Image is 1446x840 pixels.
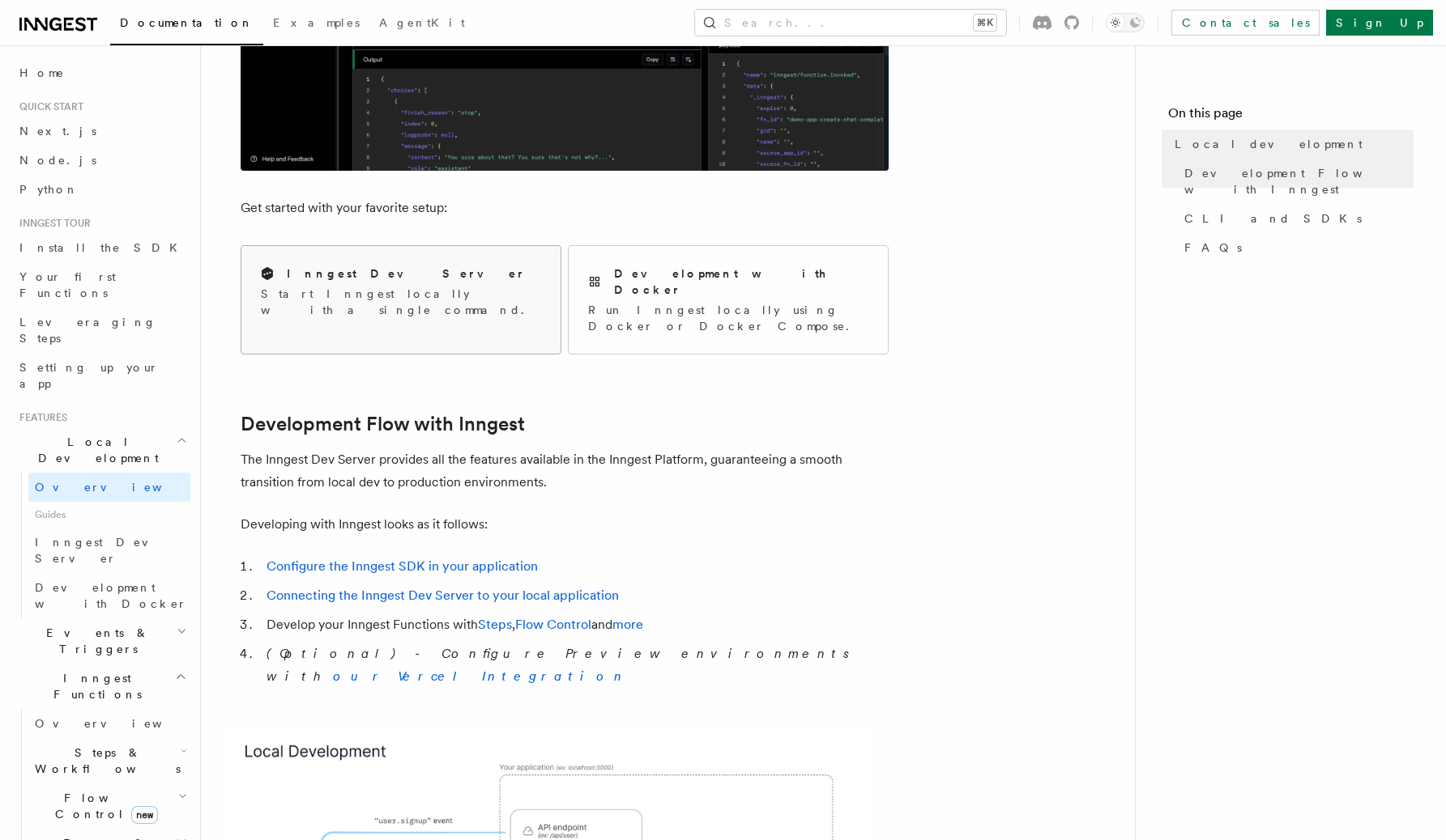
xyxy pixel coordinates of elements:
[19,125,96,138] span: Next.js
[241,197,889,219] p: Get started with your favorite setup:
[28,790,178,822] span: Flow Control
[13,175,190,204] a: Python
[13,353,190,398] a: Setting up your app
[13,427,190,473] button: Local Development
[13,100,83,113] span: Quick start
[13,473,190,618] div: Local Development
[19,183,79,196] span: Python
[13,625,177,657] span: Events & Triggers
[19,241,187,254] span: Install the SDK
[241,413,525,435] a: Development Flow with Inngest
[515,617,591,632] a: Flow Control
[262,613,889,636] li: Develop your Inngest Functions with , and
[35,481,202,494] span: Overview
[19,270,116,299] span: Your first Functions
[13,233,190,262] a: Install the SDK
[35,581,187,610] span: Development with Docker
[13,308,190,353] a: Leveraging Steps
[1168,129,1414,159] a: Local development
[13,670,175,702] span: Inngest Functions
[974,15,996,31] kbd: ⌘K
[588,302,868,334] p: Run Inngest locally using Docker or Docker Compose.
[28,745,181,777] span: Steps & Workflows
[19,65,65,81] span: Home
[1175,136,1363,152] span: Local development
[267,588,619,603] a: Connecting the Inngest Dev Server to your local application
[28,783,190,829] button: Flow Controlnew
[120,16,254,29] span: Documentation
[241,245,561,354] a: Inngest Dev ServerStart Inngest locally with a single command.
[131,806,158,824] span: new
[612,617,643,632] a: more
[13,411,67,424] span: Features
[1184,165,1414,197] span: Development Flow with Inngest
[13,664,190,709] button: Inngest Functions
[267,558,538,574] a: Configure the Inngest SDK in your application
[110,5,263,45] a: Documentation
[1178,159,1414,204] a: Development Flow with Inngest
[1184,240,1242,256] span: FAQs
[241,513,889,536] p: Developing with Inngest looks as it follows:
[614,265,868,298] h2: Development with Docker
[287,265,526,282] h2: Inngest Dev Server
[261,286,541,318] p: Start Inngest locally with a single command.
[28,528,190,573] a: Inngest Dev Server
[333,668,628,684] a: our Vercel Integration
[1178,233,1414,262] a: FAQs
[35,536,173,565] span: Inngest Dev Server
[263,5,369,44] a: Examples
[478,617,512,632] a: Steps
[369,5,475,44] a: AgentKit
[28,473,190,502] a: Overview
[28,738,190,783] button: Steps & Workflows
[13,217,91,230] span: Inngest tour
[568,245,889,354] a: Development with DockerRun Inngest locally using Docker or Docker Compose.
[1326,10,1433,36] a: Sign Up
[13,262,190,308] a: Your first Functions
[19,154,96,167] span: Node.js
[379,16,465,29] span: AgentKit
[13,618,190,664] button: Events & Triggers
[13,434,177,466] span: Local Development
[35,717,202,730] span: Overview
[1168,104,1414,129] h4: On this page
[695,10,1006,36] button: Search...⌘K
[28,573,190,618] a: Development with Docker
[267,646,859,684] em: (Optional) - Configure Preview environments with
[1171,10,1320,36] a: Contact sales
[13,117,190,146] a: Next.js
[1106,13,1145,32] button: Toggle dark mode
[13,58,190,87] a: Home
[241,448,889,494] p: The Inngest Dev Server provides all the features available in the Inngest Platform, guaranteeing ...
[1178,204,1414,233] a: CLI and SDKs
[19,316,156,345] span: Leveraging Steps
[273,16,360,29] span: Examples
[28,709,190,738] a: Overview
[19,361,159,390] span: Setting up your app
[1184,210,1362,227] span: CLI and SDKs
[28,502,190,528] span: Guides
[13,146,190,175] a: Node.js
